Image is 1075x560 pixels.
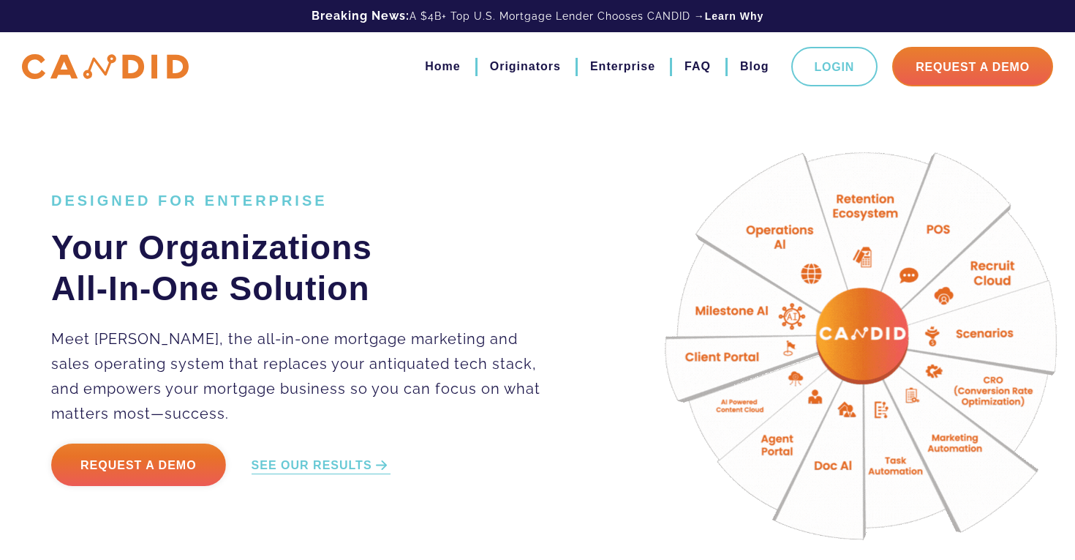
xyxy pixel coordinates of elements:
[892,47,1053,86] a: Request A Demo
[51,444,226,486] a: Request a Demo
[51,192,558,209] h1: DESIGNED FOR ENTERPRISE
[22,54,189,80] img: CANDID APP
[490,54,561,79] a: Originators
[705,9,764,23] a: Learn Why
[51,326,558,426] p: Meet [PERSON_NAME], the all-in-one mortgage marketing and sales operating system that replaces yo...
[425,54,460,79] a: Home
[740,54,769,79] a: Blog
[312,9,410,23] b: Breaking News:
[51,227,558,309] h2: Your Organizations All-In-One Solution
[791,47,878,86] a: Login
[684,54,711,79] a: FAQ
[252,458,391,474] a: SEE OUR RESULTS
[590,54,655,79] a: Enterprise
